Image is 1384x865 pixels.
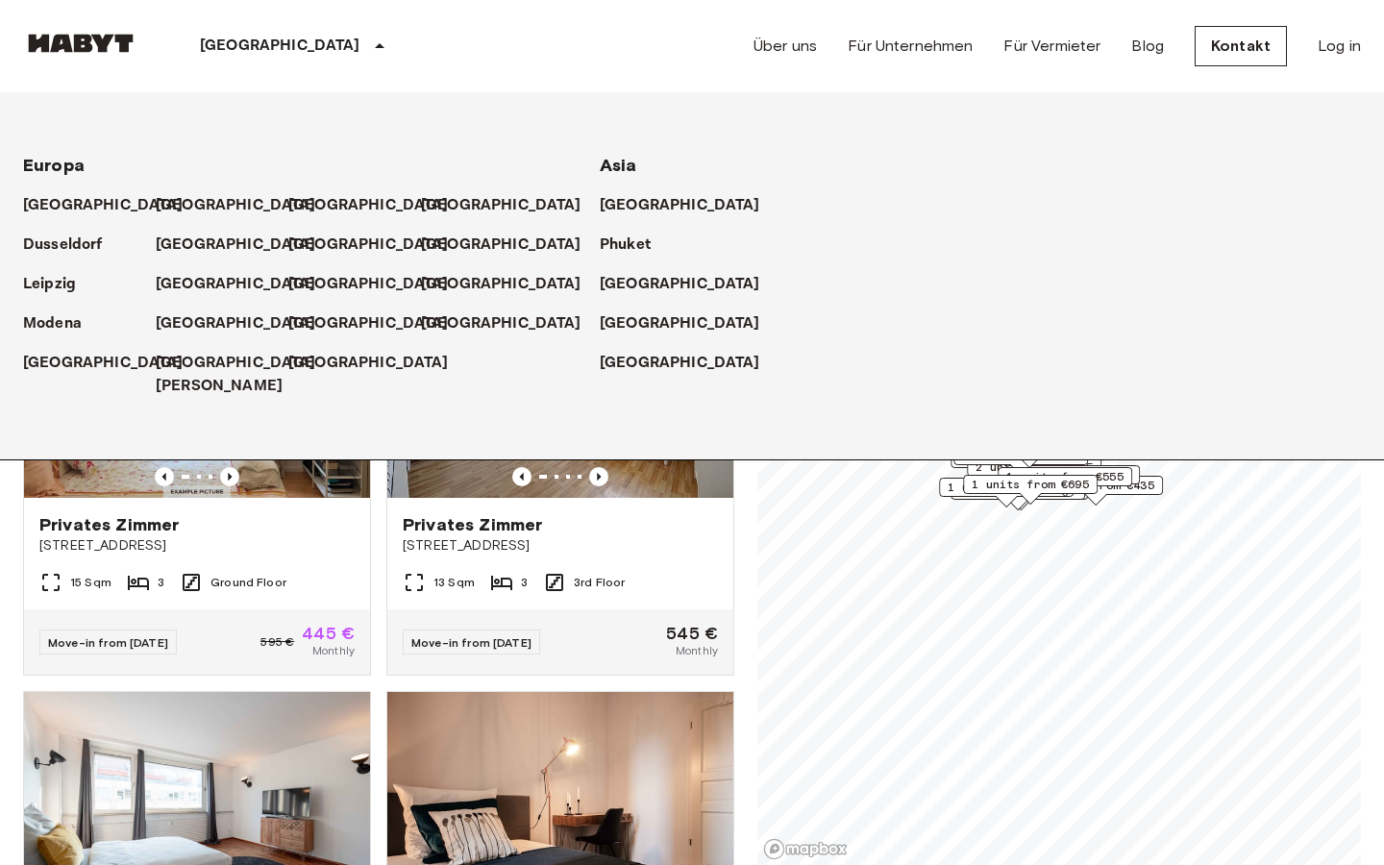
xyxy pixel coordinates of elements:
span: Monthly [676,642,718,659]
span: 1 units from €555 [1006,468,1124,485]
a: [GEOGRAPHIC_DATA] [288,273,468,296]
span: 1 units from €695 [972,476,1089,493]
span: 2 units from €435 [1037,477,1154,494]
a: [GEOGRAPHIC_DATA] [288,352,468,375]
a: Log in [1318,35,1361,58]
span: Ground Floor [210,574,286,591]
p: [GEOGRAPHIC_DATA] [156,234,316,257]
p: [GEOGRAPHIC_DATA] [288,234,449,257]
a: Dusseldorf [23,234,122,257]
a: [GEOGRAPHIC_DATA] [421,234,601,257]
a: [GEOGRAPHIC_DATA] [23,352,203,375]
p: Phuket [600,234,651,257]
a: [GEOGRAPHIC_DATA] [288,194,468,217]
a: Mapbox logo [763,838,848,860]
a: Leipzig [23,273,95,296]
button: Previous image [589,467,608,486]
p: [GEOGRAPHIC_DATA] [421,234,581,257]
a: [GEOGRAPHIC_DATA] [156,194,335,217]
span: 545 € [666,625,718,642]
p: [GEOGRAPHIC_DATA] [200,35,360,58]
p: [GEOGRAPHIC_DATA] [288,273,449,296]
p: [GEOGRAPHIC_DATA] [600,273,760,296]
span: Europa [23,155,85,176]
a: Marketing picture of unit DE-09-017-01MPrevious imagePrevious imagePrivates Zimmer[STREET_ADDRESS... [386,266,734,676]
p: [GEOGRAPHIC_DATA] [23,352,184,375]
button: Previous image [512,467,531,486]
span: Move-in from [DATE] [48,635,168,650]
span: 1 units from €665 [948,479,1065,496]
span: [STREET_ADDRESS] [39,536,355,556]
a: Für Unternehmen [848,35,973,58]
p: [GEOGRAPHIC_DATA] [156,312,316,335]
p: [GEOGRAPHIC_DATA] [288,352,449,375]
div: Map marker [951,449,1085,479]
button: Previous image [220,467,239,486]
a: [GEOGRAPHIC_DATA] [421,273,601,296]
p: [GEOGRAPHIC_DATA] [600,194,760,217]
a: Für Vermieter [1003,35,1100,58]
a: [GEOGRAPHIC_DATA] [600,352,779,375]
span: 13 Sqm [433,574,475,591]
span: 3 [521,574,528,591]
div: Map marker [963,475,1098,505]
a: Modena [23,312,101,335]
a: [GEOGRAPHIC_DATA] [156,273,335,296]
a: [GEOGRAPHIC_DATA] [156,312,335,335]
img: Habyt [23,34,138,53]
p: [GEOGRAPHIC_DATA] [600,312,760,335]
p: Modena [23,312,82,335]
a: [GEOGRAPHIC_DATA] [421,312,601,335]
a: [GEOGRAPHIC_DATA] [23,194,203,217]
span: Privates Zimmer [39,513,179,536]
span: Move-in from [DATE] [411,635,531,650]
p: [GEOGRAPHIC_DATA] [156,194,316,217]
p: [GEOGRAPHIC_DATA][PERSON_NAME] [156,352,316,398]
span: 3rd Floor [574,574,625,591]
p: [GEOGRAPHIC_DATA] [421,312,581,335]
p: [GEOGRAPHIC_DATA] [600,352,760,375]
p: [GEOGRAPHIC_DATA] [156,273,316,296]
a: [GEOGRAPHIC_DATA] [288,312,468,335]
span: Asia [600,155,637,176]
div: Map marker [998,467,1132,497]
p: Leipzig [23,273,76,296]
span: 595 € [260,633,294,651]
p: [GEOGRAPHIC_DATA] [288,312,449,335]
a: [GEOGRAPHIC_DATA] [288,234,468,257]
a: Marketing picture of unit DE-09-012-002-03HFPrevious imagePrevious imagePrivates Zimmer[STREET_AD... [23,266,371,676]
a: [GEOGRAPHIC_DATA] [421,194,601,217]
p: Dusseldorf [23,234,103,257]
a: Blog [1131,35,1164,58]
span: Monthly [312,642,355,659]
p: [GEOGRAPHIC_DATA] [288,194,449,217]
span: 15 Sqm [70,574,111,591]
a: [GEOGRAPHIC_DATA] [600,273,779,296]
div: Map marker [953,446,1088,476]
span: Privates Zimmer [403,513,542,536]
button: Previous image [155,467,174,486]
a: Phuket [600,234,670,257]
a: [GEOGRAPHIC_DATA][PERSON_NAME] [156,352,335,398]
a: [GEOGRAPHIC_DATA] [600,194,779,217]
a: Kontakt [1195,26,1287,66]
p: [GEOGRAPHIC_DATA] [421,194,581,217]
span: 3 [158,574,164,591]
span: 445 € [302,625,355,642]
p: [GEOGRAPHIC_DATA] [421,273,581,296]
a: [GEOGRAPHIC_DATA] [600,312,779,335]
div: Map marker [939,478,1074,507]
a: [GEOGRAPHIC_DATA] [156,234,335,257]
p: [GEOGRAPHIC_DATA] [23,194,184,217]
span: [STREET_ADDRESS] [403,536,718,556]
a: Über uns [754,35,817,58]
